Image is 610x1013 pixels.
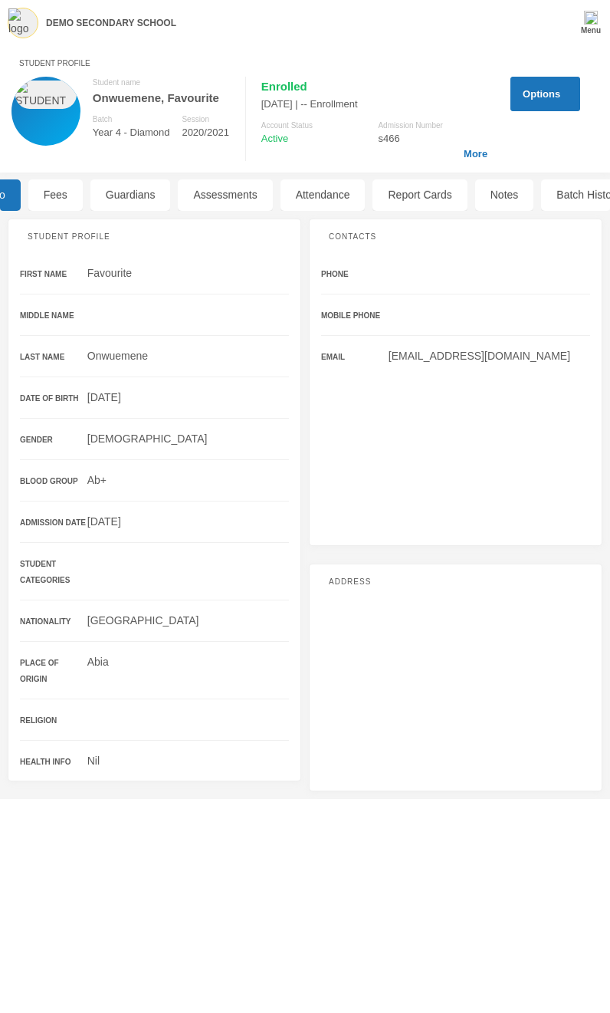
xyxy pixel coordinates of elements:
div: Address [321,576,590,587]
span: [DATE] [87,391,121,403]
div: Notes [475,179,534,211]
span: Abia [87,656,109,668]
span: STUDENT CATEGORIES [20,560,70,584]
span: Enrolled [261,77,307,97]
button: Edit [478,78,487,96]
div: Account Status [261,120,371,131]
span: Student Profile [19,58,90,69]
div: Report Cards [372,179,467,211]
div: s466 [378,131,487,146]
span: [GEOGRAPHIC_DATA] [87,614,199,627]
div: Admission Number [378,120,487,131]
div: Batch [93,113,171,125]
span: Favourite [87,267,132,279]
div: 2020/2021 [182,125,229,140]
span: [DATE] [87,515,121,528]
span: Ab+ [87,474,107,486]
span: MIDDLE NAME [20,311,74,320]
div: Onwuemene, Favourite [93,88,230,108]
div: Assessments [178,179,272,211]
div: [DATE] | -- Enrollment [261,97,487,112]
button: Options [510,77,580,111]
div: Menu [581,25,601,36]
span: [EMAIL_ADDRESS][DOMAIN_NAME] [389,350,570,362]
span: More [464,146,487,162]
span: PHONE [321,270,349,278]
div: Student name [93,77,230,88]
span: RELIGION [20,716,57,725]
span: [DEMOGRAPHIC_DATA] [87,432,208,445]
div: Session [182,113,229,125]
div: Contacts [321,231,590,242]
div: Attendance [280,179,366,211]
div: Student Profile [20,231,289,242]
div: DEMO SECONDARY SCHOOL [46,16,176,30]
div: Year 4 - Diamond [93,125,171,140]
span: Onwuemene [87,350,148,362]
span: Nil [87,755,100,767]
img: STUDENT [15,81,77,109]
span: Active [261,131,288,146]
div: Guardians [90,179,171,211]
span: MOBILE PHONE [321,311,380,320]
div: Fees [28,179,83,211]
img: logo [8,8,38,37]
